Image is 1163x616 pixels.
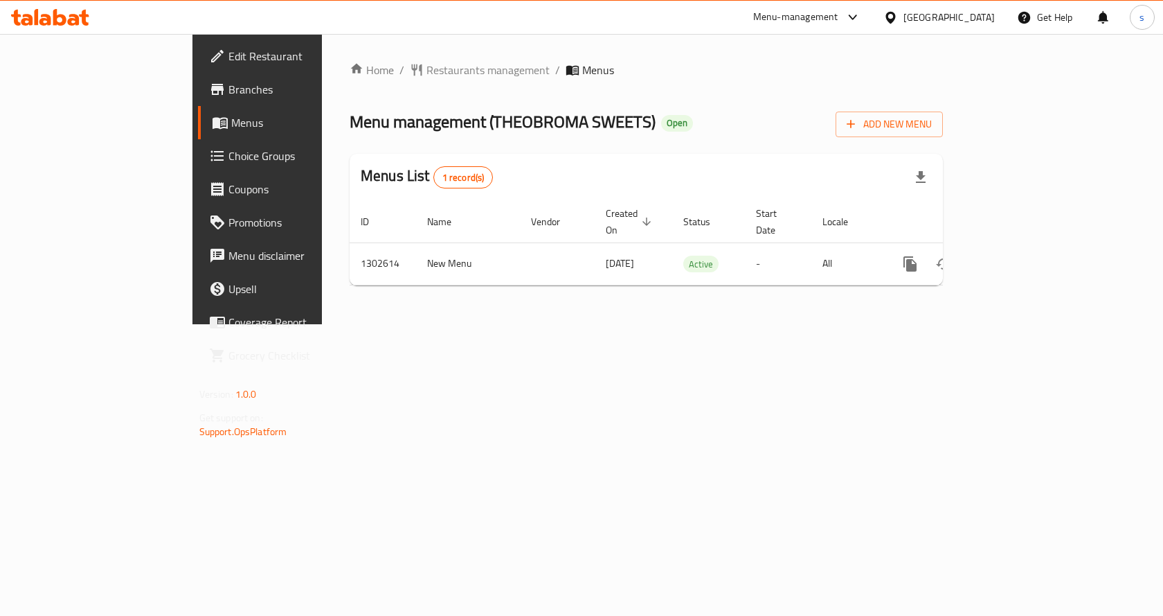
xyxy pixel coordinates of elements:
[228,347,376,364] span: Grocery Checklist
[198,106,387,139] a: Menus
[228,247,376,264] span: Menu disclaimer
[582,62,614,78] span: Menus
[753,9,838,26] div: Menu-management
[822,213,866,230] span: Locale
[756,205,795,238] span: Start Date
[531,213,578,230] span: Vendor
[399,62,404,78] li: /
[1139,10,1144,25] span: s
[228,181,376,197] span: Coupons
[661,117,693,129] span: Open
[350,201,1038,285] table: enhanced table
[847,116,932,133] span: Add New Menu
[606,254,634,272] span: [DATE]
[426,62,550,78] span: Restaurants management
[745,243,811,285] td: -
[683,213,728,230] span: Status
[683,256,719,272] span: Active
[199,409,263,427] span: Get support on:
[416,243,520,285] td: New Menu
[433,166,494,188] div: Total records count
[555,62,560,78] li: /
[199,423,287,441] a: Support.OpsPlatform
[350,106,656,137] span: Menu management ( THEOBROMA SWEETS )
[927,247,960,281] button: Change Status
[198,272,387,306] a: Upsell
[228,48,376,64] span: Edit Restaurant
[199,385,233,403] span: Version:
[434,171,493,184] span: 1 record(s)
[198,206,387,239] a: Promotions
[661,115,693,132] div: Open
[883,201,1038,243] th: Actions
[903,10,995,25] div: [GEOGRAPHIC_DATA]
[811,243,883,285] td: All
[235,385,257,403] span: 1.0.0
[361,213,387,230] span: ID
[198,239,387,272] a: Menu disclaimer
[198,173,387,206] a: Coupons
[198,73,387,106] a: Branches
[350,62,943,78] nav: breadcrumb
[427,213,469,230] span: Name
[410,62,550,78] a: Restaurants management
[198,339,387,372] a: Grocery Checklist
[904,161,937,194] div: Export file
[228,314,376,331] span: Coverage Report
[683,256,719,272] div: Active
[894,247,927,281] button: more
[198,139,387,173] a: Choice Groups
[198,39,387,73] a: Edit Restaurant
[836,112,943,137] button: Add New Menu
[228,148,376,164] span: Choice Groups
[606,205,656,238] span: Created On
[228,214,376,231] span: Promotions
[198,306,387,339] a: Coverage Report
[361,166,493,188] h2: Menus List
[228,81,376,98] span: Branches
[228,281,376,297] span: Upsell
[231,114,376,131] span: Menus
